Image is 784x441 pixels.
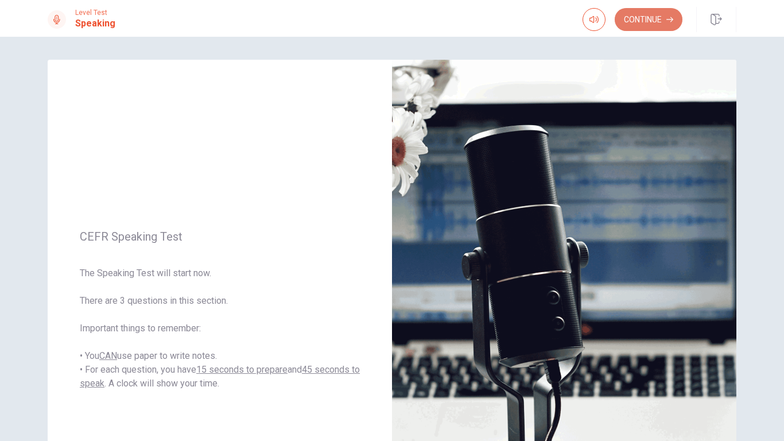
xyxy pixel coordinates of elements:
[80,230,360,243] span: CEFR Speaking Test
[75,9,115,17] span: Level Test
[99,350,117,361] u: CAN
[80,266,360,390] span: The Speaking Test will start now. There are 3 questions in this section. Important things to reme...
[196,364,288,375] u: 15 seconds to prepare
[75,17,115,30] h1: Speaking
[615,8,682,31] button: Continue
